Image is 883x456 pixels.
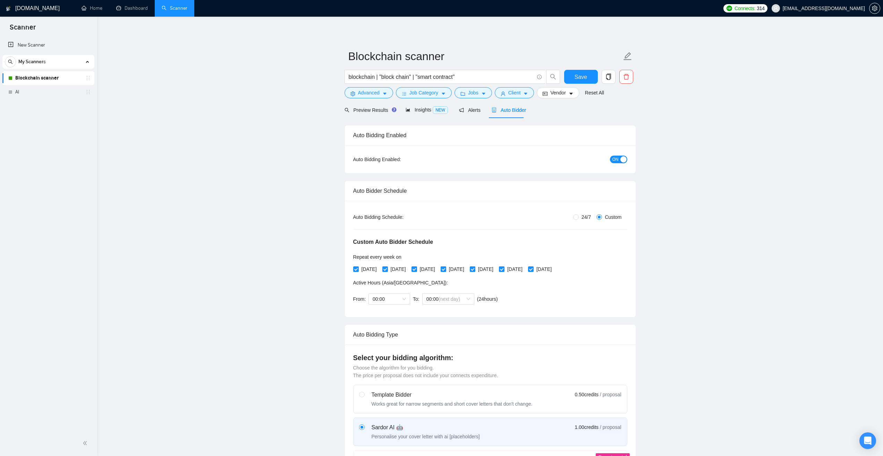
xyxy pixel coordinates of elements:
span: [DATE] [359,265,380,273]
a: Blockchain scanner [15,71,81,85]
a: New Scanner [8,38,89,52]
span: [DATE] [534,265,554,273]
span: Preview Results [345,107,394,113]
span: info-circle [537,75,542,79]
span: ( 24 hours) [477,296,498,302]
span: 24/7 [579,213,594,221]
span: Custom [602,213,624,221]
span: edit [623,52,632,61]
a: AI [15,85,81,99]
button: userClientcaret-down [495,87,534,98]
span: [DATE] [446,265,467,273]
div: Works great for narrow segments and short cover letters that don't change. [372,400,533,407]
span: user [773,6,778,11]
span: Save [575,73,587,81]
span: 00:00 [426,294,470,304]
span: idcard [543,91,547,96]
span: / proposal [600,424,621,431]
span: [DATE] [417,265,438,273]
span: [DATE] [388,265,409,273]
span: Vendor [550,89,566,97]
span: bars [402,91,407,96]
span: Insights [406,107,448,113]
span: My Scanners [18,55,46,69]
span: robot [492,108,496,113]
div: Auto Bidding Enabled [353,125,627,145]
span: (next day) [439,296,460,302]
span: copy [602,74,615,80]
button: delete [619,70,633,84]
h4: Select your bidding algorithm: [353,353,627,363]
span: caret-down [441,91,446,96]
div: Sardor AI 🤖 [372,423,480,432]
li: My Scanners [2,55,94,99]
span: search [345,108,349,113]
span: caret-down [382,91,387,96]
input: Search Freelance Jobs... [349,73,534,81]
span: setting [350,91,355,96]
span: / proposal [600,391,621,398]
span: 00:00 [373,294,406,304]
span: Alerts [459,107,481,113]
div: Auto Bidder Schedule [353,181,627,201]
span: Repeat every week on [353,254,401,260]
span: Advanced [358,89,380,97]
button: idcardVendorcaret-down [537,87,579,98]
a: homeHome [82,5,102,11]
div: Auto Bidding Schedule: [353,213,444,221]
span: folder [460,91,465,96]
span: holder [85,75,91,81]
div: Open Intercom Messenger [859,432,876,449]
span: delete [620,74,633,80]
span: [DATE] [475,265,496,273]
button: search [546,70,560,84]
span: To: [413,296,419,302]
span: Job Category [409,89,438,97]
a: searchScanner [162,5,187,11]
img: upwork-logo.png [727,6,732,11]
button: folderJobscaret-down [455,87,492,98]
span: caret-down [481,91,486,96]
h5: Custom Auto Bidder Schedule [353,238,433,246]
div: Auto Bidding Type [353,325,627,345]
a: setting [869,6,880,11]
span: caret-down [523,91,528,96]
button: settingAdvancedcaret-down [345,87,393,98]
span: Jobs [468,89,478,97]
span: search [5,59,16,64]
span: Client [508,89,521,97]
span: Active Hours ( Asia/[GEOGRAPHIC_DATA] ): [353,280,448,285]
span: 0.50 credits [575,391,598,398]
button: barsJob Categorycaret-down [396,87,452,98]
div: Tooltip anchor [391,107,397,113]
span: Scanner [4,22,41,37]
div: Template Bidder [372,391,533,399]
span: holder [85,89,91,95]
a: Reset All [585,89,604,97]
li: New Scanner [2,38,94,52]
div: Personalise your cover letter with ai [placeholders] [372,433,480,440]
span: From: [353,296,366,302]
span: double-left [83,440,90,447]
span: area-chart [406,107,410,112]
span: Connects: [735,5,755,12]
span: 314 [757,5,764,12]
div: Auto Bidding Enabled: [353,156,444,163]
span: [DATE] [504,265,525,273]
span: 1.00 credits [575,423,598,431]
img: logo [6,3,11,14]
span: search [546,74,560,80]
input: Scanner name... [348,48,622,65]
button: setting [869,3,880,14]
span: caret-down [569,91,574,96]
span: Choose the algorithm for you bidding. The price per proposal does not include your connects expen... [353,365,498,378]
span: ON [612,156,619,163]
span: notification [459,108,464,113]
button: copy [602,70,615,84]
a: dashboardDashboard [116,5,148,11]
span: NEW [433,106,448,114]
button: search [5,56,16,67]
span: Auto Bidder [492,107,526,113]
button: Save [564,70,598,84]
